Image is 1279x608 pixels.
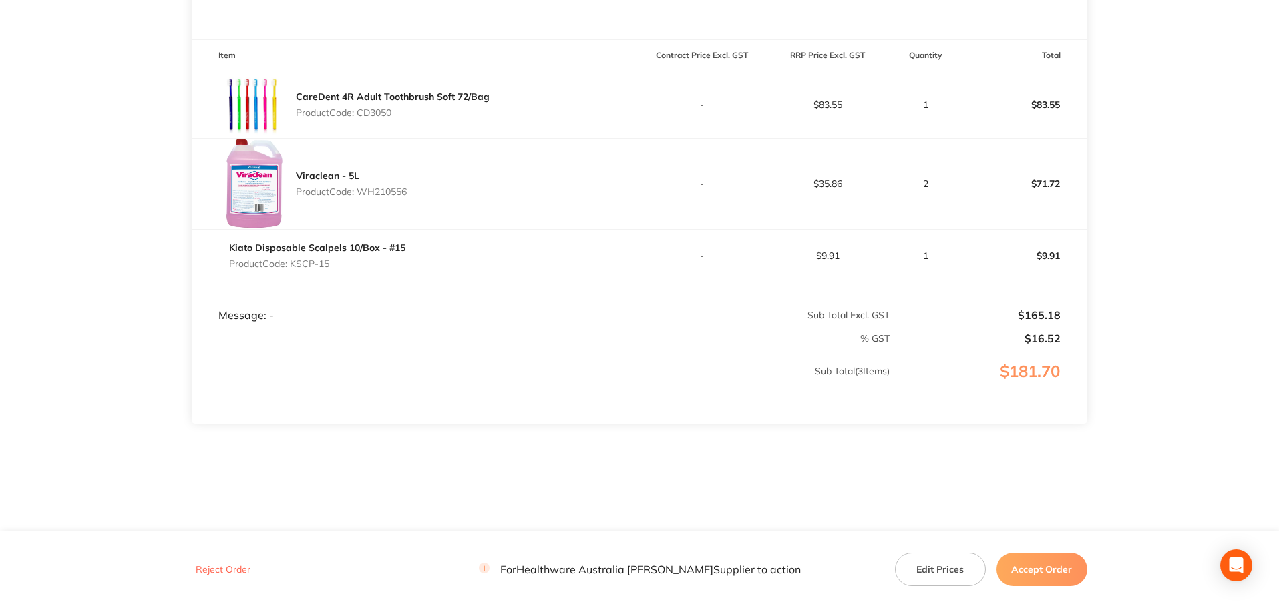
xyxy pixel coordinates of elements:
p: Product Code: KSCP-15 [229,258,405,269]
p: Sub Total Excl. GST [641,310,890,320]
p: Product Code: WH210556 [296,186,407,197]
p: $165.18 [891,309,1061,321]
p: For Healthware Australia [PERSON_NAME] Supplier to action [479,563,801,575]
p: $83.55 [765,99,890,110]
th: Item [192,40,639,71]
p: $71.72 [962,168,1087,200]
a: Kiato Disposable Scalpels 10/Box - #15 [229,242,405,254]
img: MmQ3MGo2cg [218,71,285,138]
p: $16.52 [891,332,1061,344]
td: Message: - [192,282,639,322]
p: $181.70 [891,362,1087,408]
a: CareDent 4R Adult Toothbrush Soft 72/Bag [296,91,490,103]
p: $35.86 [765,178,890,189]
a: Viraclean - 5L [296,170,359,182]
th: Total [962,40,1087,71]
p: - [641,178,765,189]
th: Quantity [890,40,962,71]
p: Product Code: CD3050 [296,107,490,118]
div: Open Intercom Messenger [1220,549,1252,581]
button: Accept Order [996,553,1087,586]
img: eTFkaDBseQ [218,139,285,229]
p: % GST [192,333,890,344]
p: 1 [891,250,961,261]
p: 1 [891,99,961,110]
p: Sub Total ( 3 Items) [192,366,890,403]
button: Reject Order [192,563,254,575]
p: - [641,250,765,261]
button: Edit Prices [895,553,986,586]
th: Contract Price Excl. GST [640,40,765,71]
p: 2 [891,178,961,189]
p: $9.91 [765,250,890,261]
p: $9.91 [962,240,1087,272]
th: RRP Price Excl. GST [765,40,890,71]
p: - [641,99,765,110]
p: $83.55 [962,89,1087,121]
